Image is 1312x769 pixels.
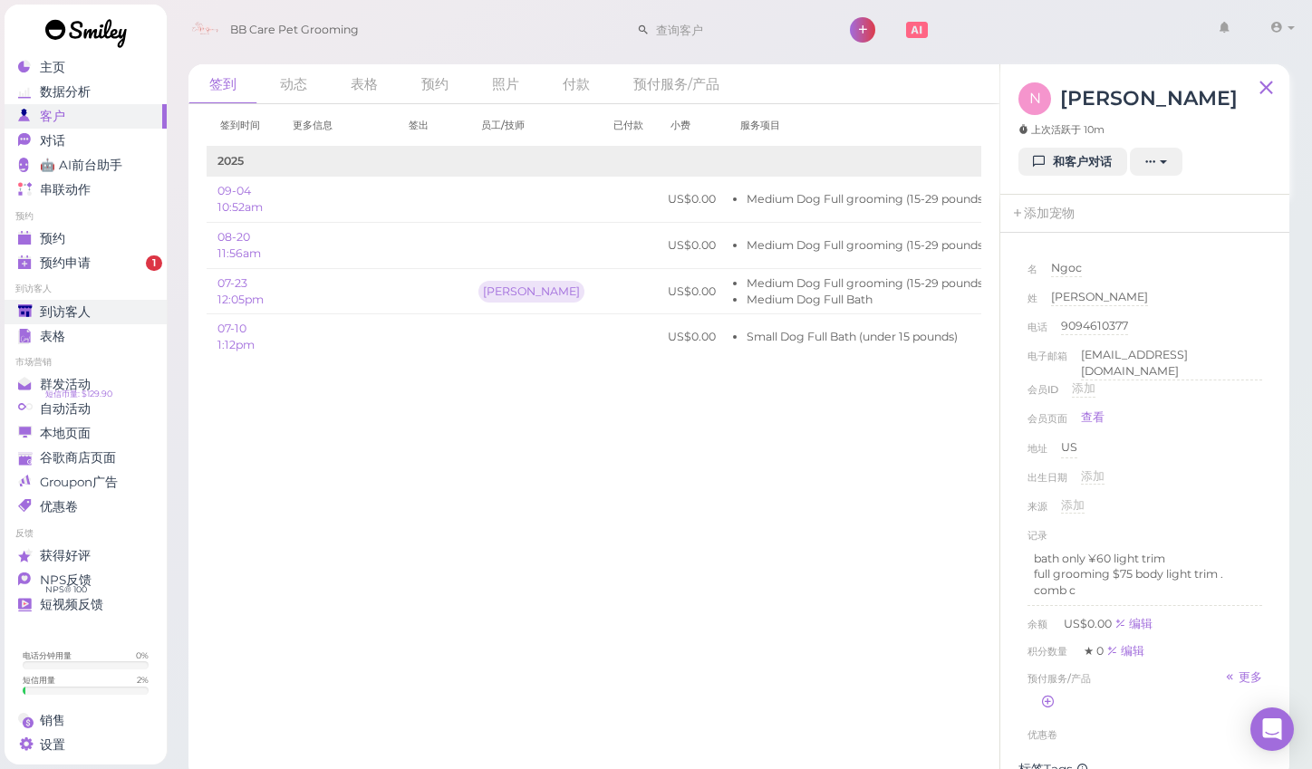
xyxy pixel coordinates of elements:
div: 2 % [137,674,149,686]
a: Groupon广告 [5,470,167,495]
li: Small Dog Full Bath (under 15 pounds) [747,329,987,345]
span: 获得好评 [40,548,91,563]
p: bath only ¥60 light trim [1034,551,1256,567]
div: 编辑 [1114,617,1153,630]
a: 群发活动 短信币量: $129.90 [5,372,167,397]
span: 主页 [40,60,65,75]
p: full grooming $75 body light trim . comb c [1034,566,1256,599]
span: 本地页面 [40,426,91,441]
a: 谷歌商店页面 [5,446,167,470]
a: 到访客人 [5,300,167,324]
a: 09-04 10:52am [217,184,263,214]
a: 优惠卷 [5,495,167,519]
a: 预付服务/产品 [613,64,740,103]
span: 短信币量: $129.90 [45,387,112,401]
span: 姓 [1027,289,1037,318]
td: US$0.00 [657,314,727,360]
div: [EMAIL_ADDRESS][DOMAIN_NAME] [1081,347,1262,380]
a: 付款 [542,64,611,103]
a: 签到 [188,64,257,104]
a: 获得好评 [5,543,167,568]
div: 记录 [1027,526,1047,544]
input: 查询客户 [650,15,825,44]
div: 电话分钟用量 [23,649,72,661]
a: 和客户对话 [1018,148,1127,177]
th: 更多信息 [279,104,395,147]
span: 预付服务/产品 [1027,669,1091,687]
li: 市场营销 [5,356,167,369]
td: US$0.00 [657,177,727,223]
span: 名 [1027,260,1037,289]
div: US [1061,439,1077,457]
li: Medium Dog Full Bath [747,292,987,308]
a: 对话 [5,129,167,153]
div: [PERSON_NAME] [478,281,584,303]
th: 服务项目 [727,104,998,147]
span: 添加 [1061,498,1085,512]
a: 自动活动 [5,397,167,421]
span: 优惠卷 [40,499,78,514]
span: US$0.00 [1064,617,1114,630]
span: Ngoc [1051,261,1082,274]
span: 添加 [1081,469,1105,483]
td: US$0.00 [657,223,727,269]
a: 预约申请 1 [5,251,167,275]
th: 小费 [657,104,727,147]
span: 销售 [40,713,65,728]
span: NPS反馈 [40,572,92,588]
span: 串联动作 [40,182,91,197]
span: 出生日期 [1027,468,1067,497]
div: [PERSON_NAME] [1051,289,1148,306]
div: 9094610377 [1061,318,1128,335]
li: 反馈 [5,527,167,540]
span: 自动活动 [40,401,91,417]
span: 积分数量 [1027,645,1070,658]
span: 来源 [1027,497,1047,526]
span: 电子邮箱 [1027,347,1067,380]
a: 更多 [1224,669,1262,687]
span: 客户 [40,109,65,124]
a: 表格 [5,324,167,349]
a: 客户 [5,104,167,129]
a: 主页 [5,55,167,80]
li: Medium Dog Full grooming (15-29 pounds) [747,275,987,292]
li: Medium Dog Full grooming (15-29 pounds) [747,191,987,207]
th: 签到时间 [207,104,279,147]
span: 会员页面 [1027,409,1067,435]
span: 优惠卷 [1027,728,1057,741]
h3: [PERSON_NAME] [1060,82,1238,114]
span: 群发活动 [40,377,91,392]
span: 1 [146,255,162,272]
span: NPS® 100 [45,582,87,597]
a: 预约 [5,226,167,251]
span: 表格 [40,329,65,344]
span: 谷歌商店页面 [40,450,116,466]
span: 短视频反馈 [40,597,103,612]
a: 数据分析 [5,80,167,104]
th: 员工/技师 [468,104,600,147]
a: 短视频反馈 [5,592,167,617]
a: 查看 [1081,409,1105,426]
li: 到访客人 [5,283,167,295]
div: 0 % [136,649,149,661]
span: N [1018,82,1051,115]
a: 表格 [330,64,399,103]
span: 余额 [1027,618,1050,630]
span: 数据分析 [40,84,91,100]
span: 电话 [1027,318,1047,347]
span: 会员ID [1027,380,1058,409]
a: 销售 [5,708,167,733]
a: NPS反馈 NPS® 100 [5,568,167,592]
a: 07-10 1:12pm [217,322,255,351]
a: 07-23 12:05pm [217,276,264,306]
span: 🤖 AI前台助手 [40,158,122,173]
span: 对话 [40,133,65,149]
span: 预约申请 [40,255,91,271]
a: 本地页面 [5,421,167,446]
a: 添加宠物 [1000,195,1085,233]
a: 动态 [259,64,328,103]
span: ★ 0 [1084,644,1106,658]
a: 编辑 [1106,644,1144,658]
span: 上次活跃于 10m [1018,122,1105,137]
